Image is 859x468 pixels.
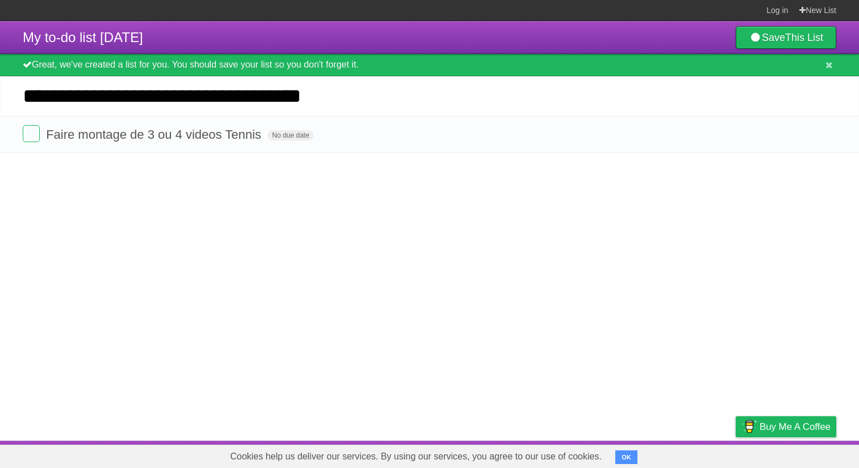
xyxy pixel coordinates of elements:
span: No due date [268,130,314,140]
a: Buy me a coffee [736,416,836,437]
span: Faire montage de 3 ou 4 videos Tennis [46,127,264,142]
span: My to-do list [DATE] [23,30,143,45]
span: Cookies help us deliver our services. By using our services, you agree to our use of cookies. [219,445,613,468]
a: Suggest a feature [765,444,836,465]
b: This List [785,32,823,43]
span: Buy me a coffee [760,417,831,437]
a: Terms [682,444,707,465]
button: OK [615,450,637,464]
a: Developers [622,444,668,465]
label: Done [23,125,40,142]
a: SaveThis List [736,26,836,49]
img: Buy me a coffee [741,417,757,436]
a: About [585,444,608,465]
a: Privacy [721,444,750,465]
